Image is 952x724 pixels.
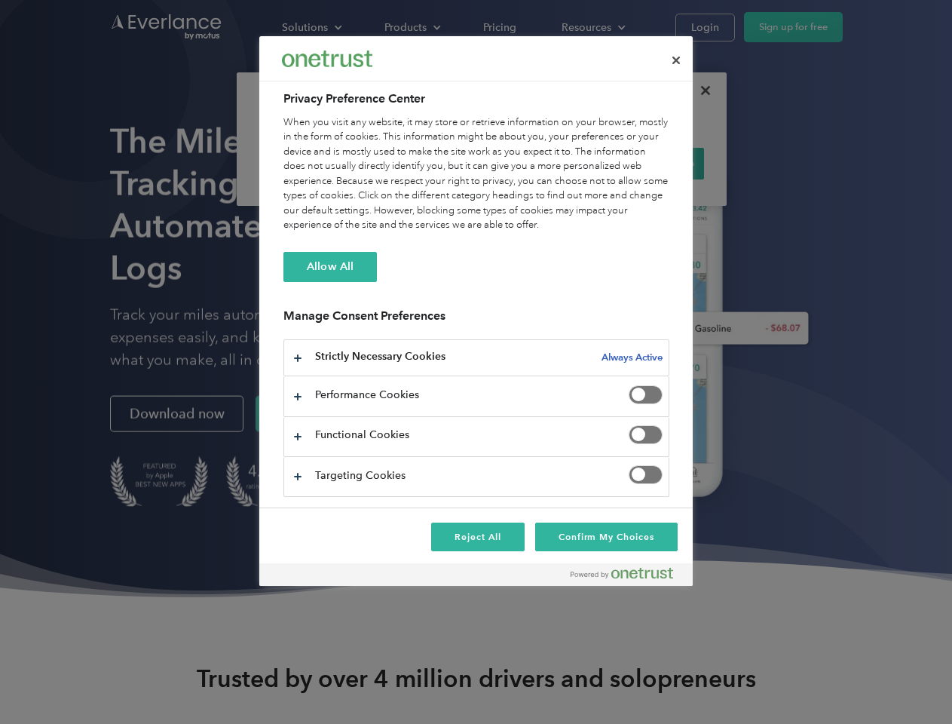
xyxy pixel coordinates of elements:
[259,36,693,586] div: Preference center
[283,308,669,332] h3: Manage Consent Preferences
[283,90,669,108] h2: Privacy Preference Center
[282,44,372,74] div: Everlance
[283,115,669,233] div: When you visit any website, it may store or retrieve information on your browser, mostly in the f...
[571,567,685,586] a: Powered by OneTrust Opens in a new Tab
[259,36,693,586] div: Privacy Preference Center
[283,252,377,282] button: Allow All
[431,523,525,551] button: Reject All
[660,44,693,77] button: Close
[535,523,678,551] button: Confirm My Choices
[571,567,673,579] img: Powered by OneTrust Opens in a new Tab
[282,51,372,66] img: Everlance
